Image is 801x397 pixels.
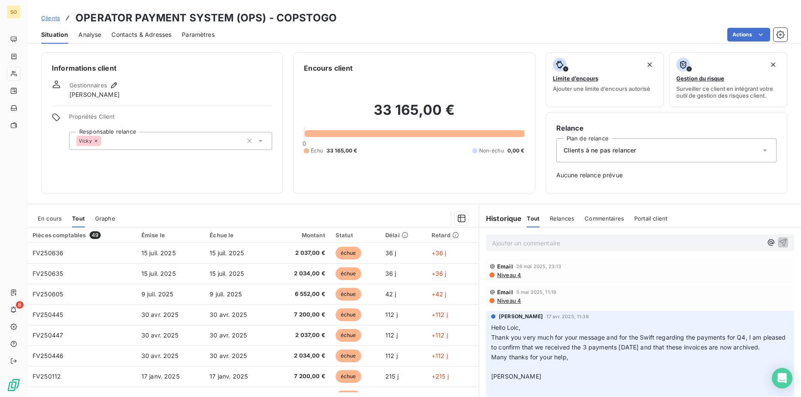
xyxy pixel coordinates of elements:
span: 112 j [385,331,398,339]
span: 30 avr. 2025 [141,331,179,339]
span: Email [497,263,513,270]
span: 33 165,00 € [327,147,357,155]
span: 15 juil. 2025 [210,249,244,257]
span: Échu [311,147,323,155]
span: 17 janv. 2025 [141,373,180,380]
span: échue [336,267,361,280]
span: Commentaires [585,215,624,222]
span: Niveau 4 [496,272,521,278]
span: Relances [550,215,574,222]
img: Logo LeanPay [7,378,21,392]
div: Délai [385,232,421,239]
span: 17 janv. 2025 [210,373,248,380]
span: 2 034,00 € [278,269,325,278]
span: Thank you very much for your message and for the Swift regarding the payments for Q4, I am please... [491,334,788,351]
span: [PERSON_NAME] [69,90,120,99]
span: Clients à ne pas relancer [564,146,636,155]
span: +42 j [432,290,447,298]
span: Portail client [634,215,667,222]
span: Limite d’encours [553,75,598,82]
span: Gestion du risque [676,75,724,82]
span: 30 avr. 2025 [210,352,247,359]
button: Limite d’encoursAjouter une limite d’encours autorisé [546,52,664,107]
span: Surveiller ce client en intégrant votre outil de gestion des risques client. [676,85,780,99]
span: +36 j [432,249,447,257]
div: Open Intercom Messenger [772,368,792,388]
span: [PERSON_NAME] [499,313,543,320]
span: FV250636 [33,249,63,257]
span: +215 j [432,373,449,380]
span: 2 034,00 € [278,352,325,360]
span: 112 j [385,352,398,359]
h6: Encours client [304,63,353,73]
span: Graphe [95,215,115,222]
span: échue [336,349,361,362]
span: 30 avr. 2025 [210,331,247,339]
span: +36 j [432,270,447,277]
span: 30 avr. 2025 [141,352,179,359]
span: 36 j [385,249,396,257]
div: Retard [432,232,474,239]
div: Statut [336,232,375,239]
span: échue [336,329,361,342]
span: 0,00 € [507,147,525,155]
h2: 33 165,00 € [304,101,524,127]
span: FV250635 [33,270,63,277]
span: 112 j [385,311,398,318]
span: FV250447 [33,331,63,339]
button: Actions [727,28,770,42]
div: Émise le [141,232,200,239]
span: 9 juil. 2025 [141,290,174,298]
span: FV250605 [33,290,63,298]
h6: Informations client [52,63,272,73]
span: 8 [16,301,24,309]
div: Pièces comptables [33,231,131,239]
span: +112 j [432,352,448,359]
span: Hello Loic, [491,324,521,331]
span: échue [336,288,361,301]
span: [PERSON_NAME] [491,373,541,380]
div: Échue le [210,232,268,239]
span: Situation [41,30,68,39]
span: 215 j [385,373,399,380]
span: 5 mai 2025, 11:19 [516,290,557,295]
span: 26 mai 2025, 23:13 [516,264,561,269]
h3: OPERATOR PAYMENT SYSTEM (OPS) - COPSTOGO [75,10,337,26]
span: Analyse [78,30,101,39]
span: 17 avr. 2025, 11:38 [546,314,589,319]
h6: Historique [479,213,522,224]
a: Clients [41,14,60,22]
span: Email [497,289,513,296]
span: 2 037,00 € [278,331,325,340]
span: 6 552,00 € [278,290,325,298]
span: Clients [41,15,60,21]
span: échue [336,247,361,260]
span: Contacts & Adresses [111,30,171,39]
span: Many thanks for your help, [491,353,568,361]
span: Aucune relance prévue [556,171,777,179]
span: 7 200,00 € [278,372,325,381]
span: 42 j [385,290,396,298]
span: échue [336,308,361,321]
span: 30 avr. 2025 [210,311,247,318]
span: Tout [527,215,540,222]
span: 36 j [385,270,396,277]
span: FV250445 [33,311,63,318]
span: FV250112 [33,373,61,380]
span: échue [336,370,361,383]
div: SO [7,5,21,19]
span: 2 037,00 € [278,249,325,257]
span: Ajouter une limite d’encours autorisé [553,85,650,92]
span: +112 j [432,311,448,318]
span: 0 [303,140,306,147]
span: 7 200,00 € [278,310,325,319]
span: 15 juil. 2025 [141,249,176,257]
span: Tout [72,215,85,222]
span: 15 juil. 2025 [141,270,176,277]
span: Gestionnaires [69,82,107,89]
span: 15 juil. 2025 [210,270,244,277]
span: Niveau 4 [496,297,521,304]
span: FV250446 [33,352,63,359]
span: 49 [90,231,101,239]
span: 30 avr. 2025 [141,311,179,318]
